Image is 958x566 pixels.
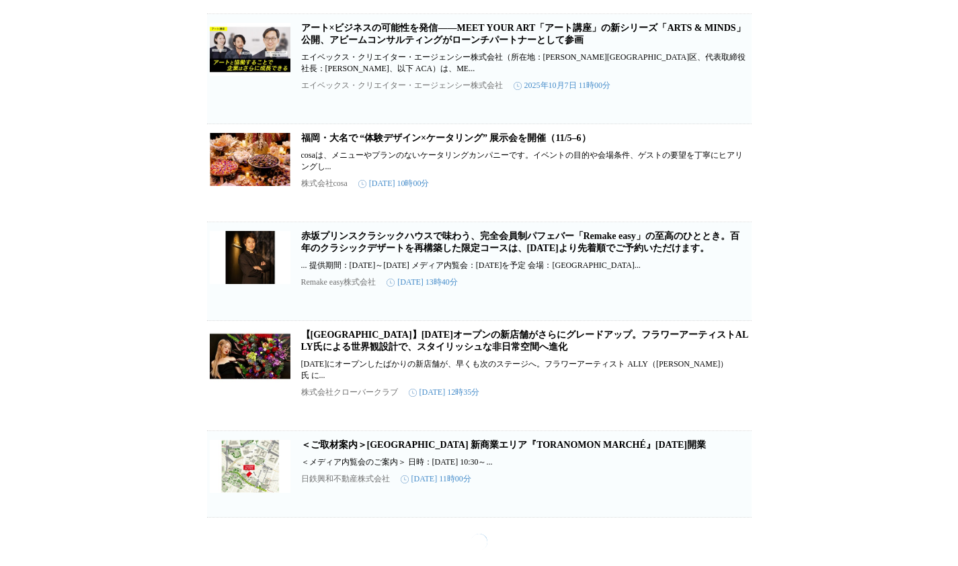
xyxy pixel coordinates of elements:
[301,23,746,45] a: アート×ビジネスの可能性を発信――MEET YOUR ART「アート講座」の新シリーズ「ARTS & MINDS」公開、アビームコンサルティングがローンチパートナーとして参画
[358,178,430,189] time: [DATE] 10時00分
[301,440,707,450] a: ＜ご取材案内＞[GEOGRAPHIC_DATA] 新商業エリア『TORANOMON MARCHÉ』[DATE]開業
[210,439,290,493] img: ＜ご取材案内＞虎ノ門アルセアタワー 新商業エリア『TORANOMON MARCHÉ』2025年11月4日開業
[301,359,749,381] p: [DATE]にオープンしたばかりの新店舗が、早くも次のステージへ。フラワーアーティスト ALLY（[PERSON_NAME]）氏 に...
[301,457,749,468] p: ＜メディア内覧会のご案内＞ 日時：[DATE] 10:30～...
[301,150,749,173] p: cosaは、メニューやプランのないケータリングカンパニーです。イベントの目的や会場条件、ゲストの要望を丁寧にヒアリングし...
[514,80,611,91] time: 2025年10月7日 11時00分
[210,230,290,284] img: 赤坂プリンスクラシックハウスで味わう、完全会員制パフェバー「Remake easy」の至高のひととき。百年のクラシックデザートを再構築した限定コースは、10/6(月)より先着順でご予約いただけます。
[301,473,390,485] p: 日鉄興和不動産株式会社
[301,260,749,271] p: ... 提供期間：[DATE]～[DATE] メディア内覧会：[DATE]を予定 会場：[GEOGRAPHIC_DATA]...
[301,178,348,189] p: 株式会社cosa
[301,387,398,398] p: 株式会社クローバークラブ
[210,132,290,186] img: 福岡・大名で “体験デザイン×ケータリング” 展示会を開催（11/5–6）
[301,52,749,75] p: エイベックス・クリエイター・エージェンシー株式会社（所在地：[PERSON_NAME][GEOGRAPHIC_DATA]区、代表取締役社長：[PERSON_NAME]、以下 ACA）は、ME...
[387,277,458,288] time: [DATE] 13時40分
[301,133,591,143] a: 福岡・大名で “体験デザイン×ケータリング” 展示会を開催（11/5–6）
[301,277,376,288] p: Remake easy株式会社
[301,231,740,253] a: 赤坂プリンスクラシックハウスで味わう、完全会員制パフェバー「Remake easy」の至高のひととき。百年のクラシックデザートを再構築した限定コースは、[DATE]より先着順でご予約いただけます。
[210,329,290,383] img: 【EBISU FLOWER PARK 新宿】2024年9月30日オープンの新店舗がさらにグレードアップ。フラワーアーティストALLY氏による世界観設計で、スタイリッシュな非日常空間へ進化
[409,387,480,398] time: [DATE] 12時35分
[401,473,471,485] time: [DATE] 11時00分
[210,22,290,76] img: アート×ビジネスの可能性を発信――MEET YOUR ART「アート講座」の新シリーズ「ARTS & MINDS」公開、アビームコンサルティングがローンチパートナーとして参画
[301,330,749,352] a: 【[GEOGRAPHIC_DATA]】[DATE]オープンの新店舗がさらにグレードアップ。フラワーアーティストALLY氏による世界観設計で、スタイリッシュな非日常空間へ進化
[301,80,503,91] p: エイベックス・クリエイター・エージェンシー株式会社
